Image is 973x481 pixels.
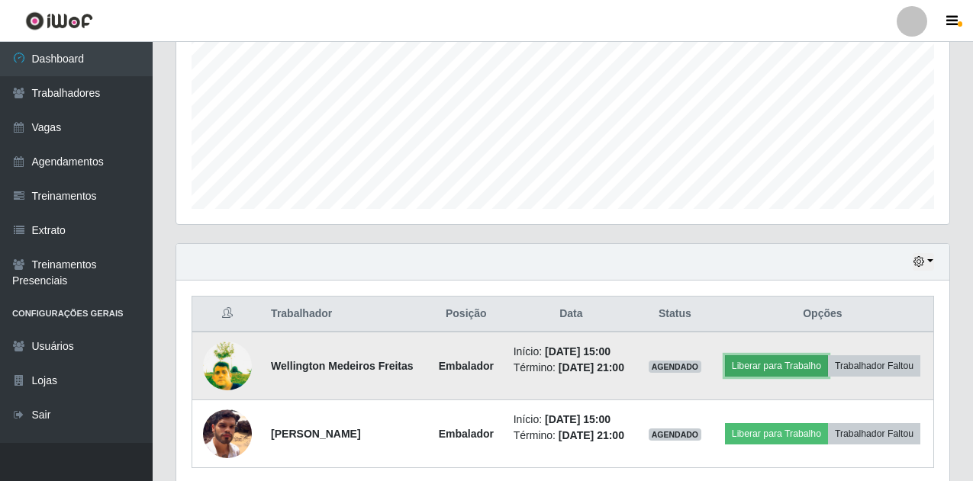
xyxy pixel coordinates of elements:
[828,355,920,377] button: Trabalhador Faltou
[649,428,702,441] span: AGENDADO
[725,355,828,377] button: Liberar para Trabalho
[504,297,638,332] th: Data
[514,428,629,444] li: Término:
[545,413,611,425] time: [DATE] 15:00
[271,360,413,372] strong: Wellington Medeiros Freitas
[428,297,504,332] th: Posição
[262,297,428,332] th: Trabalhador
[514,360,629,376] li: Término:
[439,428,494,440] strong: Embalador
[559,361,624,374] time: [DATE] 21:00
[559,429,624,441] time: [DATE] 21:00
[203,409,252,458] img: 1734717801679.jpeg
[203,333,252,399] img: 1713141647479.jpeg
[514,344,629,360] li: Início:
[725,423,828,444] button: Liberar para Trabalho
[271,428,360,440] strong: [PERSON_NAME]
[649,361,702,373] span: AGENDADO
[712,297,934,332] th: Opções
[545,345,611,358] time: [DATE] 15:00
[25,11,93,30] img: CoreUI Logo
[638,297,712,332] th: Status
[828,423,920,444] button: Trabalhador Faltou
[514,412,629,428] li: Início:
[439,360,494,372] strong: Embalador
